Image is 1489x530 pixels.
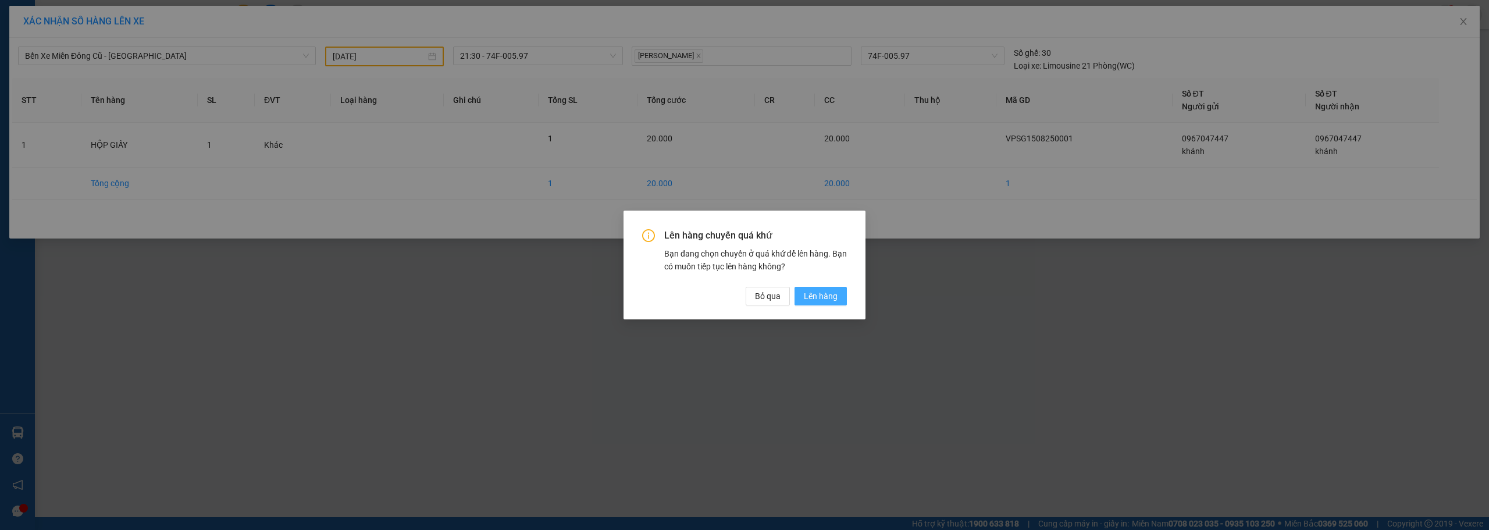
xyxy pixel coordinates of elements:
[664,229,847,242] span: Lên hàng chuyến quá khứ
[795,287,847,305] button: Lên hàng
[746,287,790,305] button: Bỏ qua
[664,247,847,273] div: Bạn đang chọn chuyến ở quá khứ để lên hàng. Bạn có muốn tiếp tục lên hàng không?
[642,229,655,242] span: info-circle
[755,290,781,303] span: Bỏ qua
[804,290,838,303] span: Lên hàng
